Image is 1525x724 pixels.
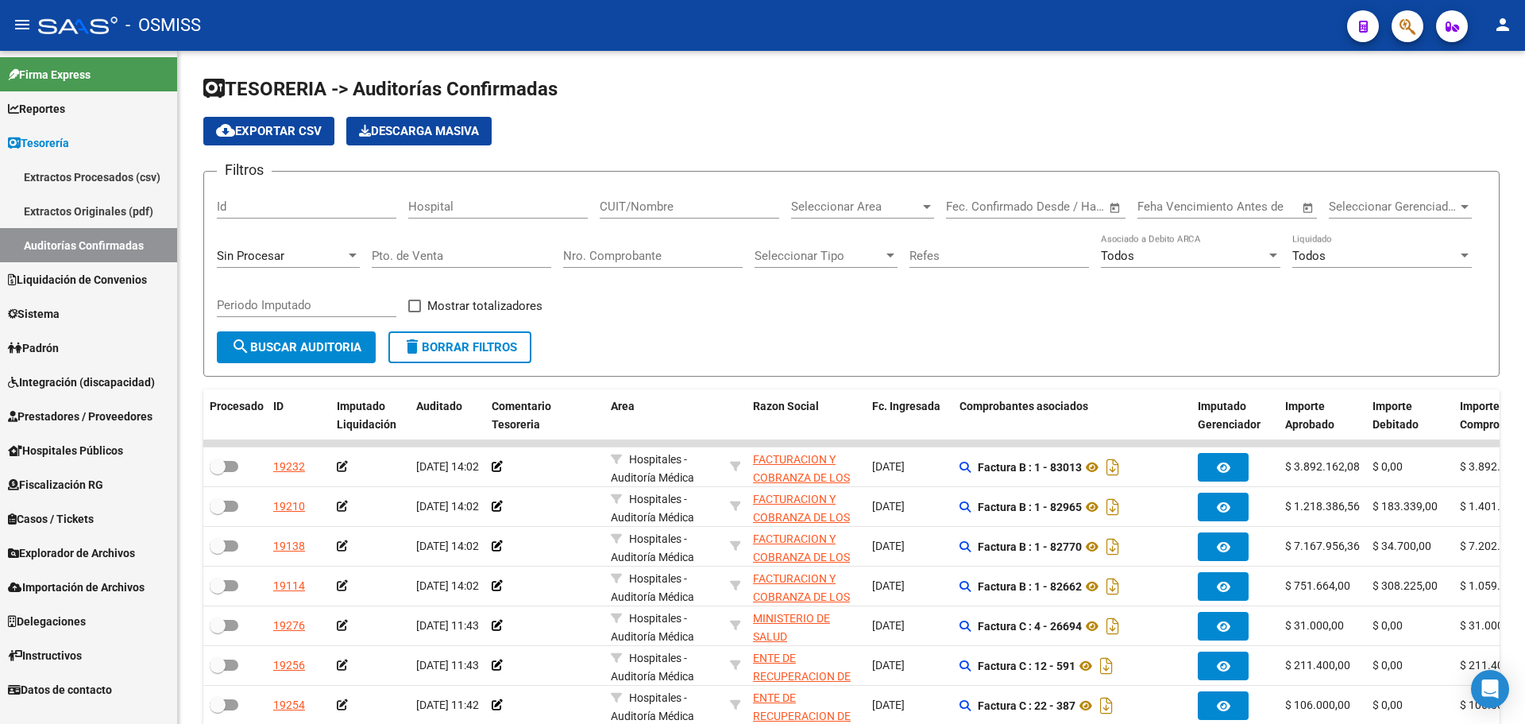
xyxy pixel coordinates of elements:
datatable-header-cell: Fc. Ingresada [866,389,953,442]
strong: Factura B : 1 - 83013 [978,461,1082,474]
span: Hospitales - Auditoría Médica [611,572,694,603]
mat-icon: search [231,337,250,356]
span: Datos de contacto [8,681,112,699]
span: Comentario Tesoreria [492,400,551,431]
span: [DATE] 11:42 [416,699,479,711]
span: Imputado Liquidación [337,400,396,431]
datatable-header-cell: Importe Debitado [1366,389,1454,442]
span: Seleccionar Area [791,199,920,214]
span: $ 211.400,00 [1285,659,1350,672]
span: [DATE] 11:43 [416,659,479,672]
div: - 30715497456 [753,570,859,603]
strong: Factura C : 4 - 26694 [978,620,1082,633]
span: $ 1.218.386,56 [1285,500,1360,513]
div: Open Intercom Messenger [1471,670,1509,708]
span: Todos [1101,249,1134,263]
datatable-header-cell: Auditado [410,389,485,442]
mat-icon: cloud_download [216,121,235,140]
span: Importe Aprobado [1285,400,1334,431]
span: Hospitales Públicos [8,442,123,459]
span: Integración (discapacidad) [8,374,155,391]
i: Descargar documento [1102,494,1123,520]
span: $ 308.225,00 [1372,579,1438,592]
button: Borrar Filtros [388,331,531,363]
span: Casos / Tickets [8,510,94,528]
span: MINISTERIO DE SALUD [753,612,830,643]
strong: Factura B : 1 - 82662 [978,580,1082,593]
span: [DATE] [872,500,905,513]
span: Hospitales - Auditoría Médica [611,691,694,722]
span: Sin Procesar [217,249,284,263]
button: Open calendar [1299,199,1318,217]
input: End date [1012,199,1089,214]
span: [DATE] [872,699,905,711]
span: Fiscalización RG [8,476,103,494]
i: Descargar documento [1102,614,1123,639]
span: Comprobantes asociados [959,400,1088,412]
mat-icon: person [1493,15,1512,34]
app-download-masive: Descarga masiva de comprobantes (adjuntos) [346,117,492,145]
input: Start date [946,199,998,214]
div: 19276 [273,617,305,635]
span: $ 0,00 [1372,619,1403,632]
i: Descargar documento [1102,534,1123,559]
span: Fc. Ingresada [872,400,940,412]
datatable-header-cell: Area [604,389,724,442]
span: FACTURACION Y COBRANZA DE LOS EFECTORES PUBLICOS S.E. [753,453,850,520]
i: Descargar documento [1096,653,1117,679]
div: - 30715497456 [753,451,859,484]
span: FACTURACION Y COBRANZA DE LOS EFECTORES PUBLICOS S.E. [753,493,850,559]
div: 19256 [273,656,305,675]
mat-icon: menu [13,15,32,34]
span: [DATE] [872,460,905,473]
strong: Factura C : 22 - 387 [978,699,1075,712]
span: ID [273,400,284,412]
span: $ 106.000,00 [1460,699,1525,711]
span: Seleccionar Tipo [755,249,883,263]
span: $ 34.700,00 [1372,540,1431,552]
div: 19232 [273,458,305,476]
span: [DATE] 14:02 [416,579,479,592]
button: Exportar CSV [203,117,334,145]
span: Hospitales - Auditoría Médica [611,493,694,524]
span: [DATE] [872,619,905,632]
span: Imputado Gerenciador [1198,400,1261,431]
span: Importe Debitado [1372,400,1419,431]
span: Mostrar totalizadores [427,296,542,316]
span: $ 106.000,00 [1285,699,1350,711]
span: [DATE] [872,579,905,592]
span: $ 183.339,00 [1372,500,1438,513]
span: $ 3.892.162,08 [1285,460,1360,473]
span: Area [611,400,635,412]
span: Hospitales - Auditoría Médica [611,453,694,484]
span: Explorador de Archivos [8,544,135,562]
h3: Filtros [217,159,272,181]
div: 19138 [273,537,305,556]
span: - OSMISS [125,8,201,43]
i: Descargar documento [1102,574,1123,599]
div: 19210 [273,498,305,516]
datatable-header-cell: ID [267,389,330,442]
span: $ 0,00 [1372,460,1403,473]
span: Descarga Masiva [359,124,479,138]
datatable-header-cell: Comprobantes asociados [953,389,1191,442]
strong: Factura B : 1 - 82965 [978,501,1082,513]
span: Sistema [8,305,60,323]
span: Borrar Filtros [403,340,517,354]
span: [DATE] [872,659,905,672]
span: FACTURACION Y COBRANZA DE LOS EFECTORES PUBLICOS S.E. [753,532,850,599]
span: $ 751.664,00 [1285,579,1350,592]
span: Delegaciones [8,613,86,630]
span: Tesorería [8,134,69,152]
div: - 30715497456 [753,490,859,524]
datatable-header-cell: Procesado [203,389,267,442]
button: Descarga Masiva [346,117,492,145]
datatable-header-cell: Imputado Gerenciador [1191,389,1279,442]
div: - 30999257182 [753,610,859,643]
datatable-header-cell: Importe Aprobado [1279,389,1366,442]
span: $ 31.000,00 [1285,619,1344,632]
span: [DATE] 14:02 [416,540,479,552]
span: [DATE] 14:02 [416,500,479,513]
mat-icon: delete [403,337,422,356]
span: [DATE] 11:43 [416,619,479,632]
